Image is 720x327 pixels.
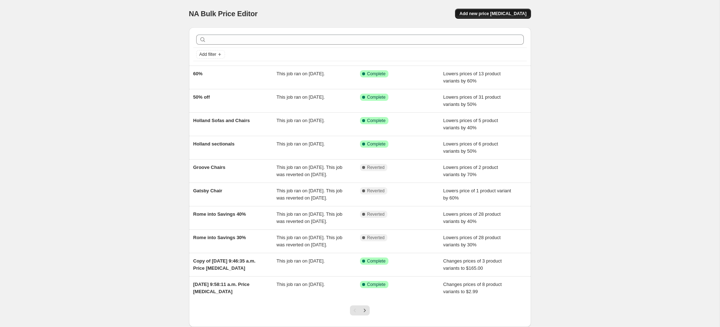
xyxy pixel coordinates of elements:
[455,9,531,19] button: Add new price [MEDICAL_DATA]
[196,50,225,59] button: Add filter
[276,258,325,264] span: This job ran on [DATE].
[189,10,258,18] span: NA Bulk Price Editor
[276,282,325,287] span: This job ran on [DATE].
[367,94,386,100] span: Complete
[360,305,370,315] button: Next
[443,165,498,177] span: Lowers prices of 2 product variants by 70%
[367,211,385,217] span: Reverted
[367,71,386,77] span: Complete
[199,51,216,57] span: Add filter
[443,211,501,224] span: Lowers prices of 28 product variants by 40%
[193,165,226,170] span: Groove Chairs
[459,11,526,17] span: Add new price [MEDICAL_DATA]
[276,188,342,201] span: This job ran on [DATE]. This job was reverted on [DATE].
[350,305,370,315] nav: Pagination
[443,258,502,271] span: Changes prices of 3 product variants to $165.00
[193,118,250,123] span: Holland Sofas and Chairs
[276,235,342,247] span: This job ran on [DATE]. This job was reverted on [DATE].
[443,235,501,247] span: Lowers prices of 28 product variants by 30%
[276,118,325,123] span: This job ran on [DATE].
[443,141,498,154] span: Lowers prices of 6 product variants by 50%
[276,71,325,76] span: This job ran on [DATE].
[193,235,246,240] span: Rome into Savings 30%
[367,235,385,241] span: Reverted
[193,94,210,100] span: 50% off
[443,188,511,201] span: Lowers price of 1 product variant by 60%
[443,118,498,130] span: Lowers prices of 5 product variants by 40%
[367,258,386,264] span: Complete
[276,141,325,147] span: This job ran on [DATE].
[193,141,235,147] span: Holland sectionals
[193,71,203,76] span: 60%
[367,282,386,287] span: Complete
[443,71,501,84] span: Lowers prices of 13 product variants by 60%
[367,141,386,147] span: Complete
[367,188,385,194] span: Reverted
[276,165,342,177] span: This job ran on [DATE]. This job was reverted on [DATE].
[276,211,342,224] span: This job ran on [DATE]. This job was reverted on [DATE].
[367,118,386,124] span: Complete
[367,165,385,170] span: Reverted
[193,282,250,294] span: [DATE] 9:58:11 a.m. Price [MEDICAL_DATA]
[193,258,256,271] span: Copy of [DATE] 9:46:35 a.m. Price [MEDICAL_DATA]
[443,94,501,107] span: Lowers prices of 31 product variants by 50%
[193,211,246,217] span: Rome into Savings 40%
[193,188,222,193] span: Gatsby Chair
[443,282,502,294] span: Changes prices of 8 product variants to $2.99
[276,94,325,100] span: This job ran on [DATE].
